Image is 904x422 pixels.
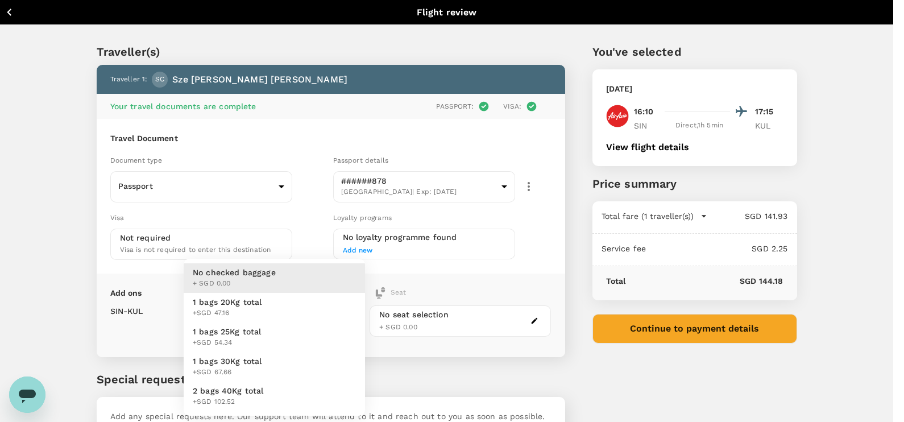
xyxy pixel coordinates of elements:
[193,326,262,337] span: 1 bags 25Kg total
[193,296,262,308] span: 1 bags 20Kg total
[193,278,276,289] span: + SGD 0.00
[193,396,264,408] span: +SGD 102.52
[193,355,262,367] span: 1 bags 30Kg total
[193,267,276,278] span: No checked baggage
[193,308,262,319] span: +SGD 47.16
[193,385,264,396] span: 2 bags 40Kg total
[193,367,262,378] span: +SGD 67.66
[193,337,262,349] span: +SGD 54.34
